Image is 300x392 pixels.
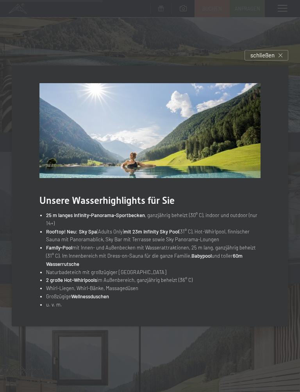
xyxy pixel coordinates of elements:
[46,244,261,268] li: mit Innen- und Außenbecken mit Wasserattraktionen, 25 m lang, ganzjährig beheizt (31° C). Im Inne...
[46,212,145,218] strong: 25 m langes Infinity-Panorama-Sportbecken
[124,228,179,235] strong: mit 23m Infinity Sky Pool
[46,211,261,228] li: , ganzjährig beheizt (30° C), indoor und outdoor (nur 14+)
[46,276,261,284] li: im Außenbereich, ganzjährig beheizt (36° C)
[39,195,175,206] span: Unsere Wasserhighlights für Sie
[46,244,72,251] strong: Family-Pool
[46,268,261,276] li: Naturbadeteich mit großzügiger [GEOGRAPHIC_DATA]
[46,228,97,235] strong: Rooftop! Neu: Sky Spa
[46,277,97,283] strong: 2 große Hot-Whirlpools
[39,83,261,178] img: Wasserträume mit Panoramablick auf die Landschaft
[191,253,212,259] strong: Babypool
[46,228,261,244] li: (Adults Only) (31° C), Hot-Whirlpool, finnischer Sauna mit Panoramablick, Sky Bar mit Terrasse so...
[46,253,243,267] strong: 60m Wasserrutsche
